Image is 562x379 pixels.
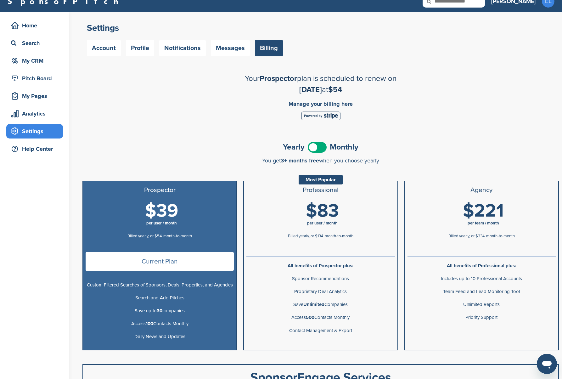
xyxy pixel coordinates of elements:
p: Includes up to 10 Professional Accounts [407,275,556,283]
span: Yearly [283,143,305,151]
div: You get when you choose yearly [82,157,559,164]
p: Custom Filtered Searches of Sponsors, Deals, Properties, and Agencies [86,281,234,289]
span: month-to-month [325,234,353,239]
span: Billed yearly, or $134 [288,234,323,239]
a: Messages [211,40,250,56]
p: Sponsor Recommendations [246,275,395,283]
div: Most Popular [299,175,343,184]
h2: Settings [87,22,554,34]
a: Notifications [159,40,206,56]
a: Home [6,18,63,33]
p: Proprietary Deal Analytics [246,288,395,296]
span: month-to-month [163,234,192,239]
span: Billed yearly, or $54 [127,234,162,239]
span: Billed yearly, or $334 [448,234,485,239]
b: 500 [306,314,314,320]
a: Help Center [6,142,63,156]
p: Save Companies [246,301,395,308]
span: 3+ months free [281,157,319,164]
iframe: Button to launch messaging window [537,354,557,374]
p: Daily News and Updates [86,333,234,341]
a: Manage your billing here [289,101,353,108]
span: [DATE] [299,85,322,94]
a: Account [87,40,121,56]
p: Contact Management & Export [246,327,395,335]
span: $39 [145,200,178,222]
p: Access Contacts Monthly [246,314,395,321]
span: Current Plan [86,252,234,271]
span: month-to-month [486,234,515,239]
h3: Agency [407,186,556,194]
span: $221 [463,200,504,222]
span: $83 [306,200,339,222]
b: Unlimited [303,302,324,307]
h3: Professional [246,186,395,194]
b: 100 [146,321,153,326]
h2: Your plan is scheduled to renew on at [211,73,431,95]
b: 30 [157,308,162,314]
span: $54 [328,85,342,94]
a: Settings [6,124,63,139]
h3: Prospector [86,186,234,194]
div: My Pages [9,90,63,102]
div: My CRM [9,55,63,66]
div: Analytics [9,108,63,119]
p: Unlimited Reports [407,301,556,308]
a: My CRM [6,54,63,68]
div: Home [9,20,63,31]
div: Settings [9,126,63,137]
span: Prospector [260,74,297,83]
a: Analytics [6,106,63,121]
div: Pitch Board [9,73,63,84]
div: Search [9,37,63,49]
p: Search and Add Pitches [86,294,234,302]
p: Access Contacts Monthly [86,320,234,328]
p: Team Feed and Lead Monitoring Tool [407,288,556,296]
a: Profile [126,40,154,56]
span: Monthly [330,143,358,151]
a: Search [6,36,63,50]
a: Pitch Board [6,71,63,86]
span: per user / month [146,221,177,226]
b: All benefits of Prospector plus: [288,263,353,269]
b: All benefits of Professional plus: [447,263,516,269]
a: Billing [255,40,283,56]
a: My Pages [6,89,63,103]
span: per team / month [468,221,499,226]
img: Stripe [301,111,340,120]
p: Priority Support [407,314,556,321]
p: Save up to companies [86,307,234,315]
span: per user / month [307,221,338,226]
div: Help Center [9,143,63,155]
